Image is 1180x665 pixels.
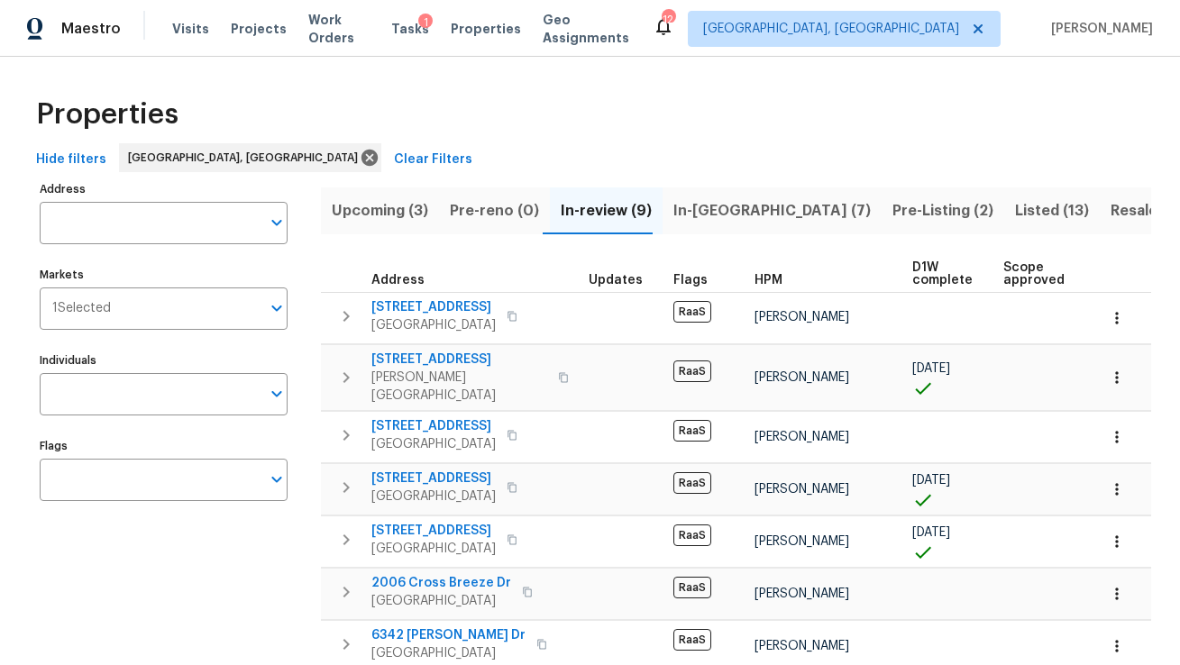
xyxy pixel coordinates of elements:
[892,198,993,223] span: Pre-Listing (2)
[371,626,526,644] span: 6342 [PERSON_NAME] Dr
[912,261,973,287] span: D1W complete
[40,269,288,280] label: Markets
[119,143,381,172] div: [GEOGRAPHIC_DATA], [GEOGRAPHIC_DATA]
[673,577,711,598] span: RaaS
[673,274,708,287] span: Flags
[418,14,433,32] div: 1
[755,588,849,600] span: [PERSON_NAME]
[172,20,209,38] span: Visits
[755,311,849,323] span: [PERSON_NAME]
[673,524,711,546] span: RaaS
[387,143,480,177] button: Clear Filters
[29,143,114,177] button: Hide filters
[40,184,288,195] label: Address
[912,362,950,375] span: [DATE]
[264,210,289,235] button: Open
[755,535,849,548] span: [PERSON_NAME]
[308,11,370,47] span: Work Orders
[371,316,496,334] span: [GEOGRAPHIC_DATA]
[703,20,959,38] span: [GEOGRAPHIC_DATA], [GEOGRAPHIC_DATA]
[394,149,472,171] span: Clear Filters
[589,274,643,287] span: Updates
[561,198,652,223] span: In-review (9)
[371,644,526,662] span: [GEOGRAPHIC_DATA]
[371,417,496,435] span: [STREET_ADDRESS]
[61,20,121,38] span: Maestro
[371,351,547,369] span: [STREET_ADDRESS]
[128,149,365,167] span: [GEOGRAPHIC_DATA], [GEOGRAPHIC_DATA]
[371,522,496,540] span: [STREET_ADDRESS]
[231,20,287,38] span: Projects
[673,198,871,223] span: In-[GEOGRAPHIC_DATA] (7)
[40,441,288,451] label: Flags
[673,472,711,494] span: RaaS
[673,360,711,382] span: RaaS
[1003,261,1065,287] span: Scope approved
[912,526,950,539] span: [DATE]
[673,629,711,651] span: RaaS
[371,540,496,558] span: [GEOGRAPHIC_DATA]
[371,592,511,610] span: [GEOGRAPHIC_DATA]
[673,301,711,323] span: RaaS
[264,381,289,406] button: Open
[1015,198,1089,223] span: Listed (13)
[371,369,547,405] span: [PERSON_NAME][GEOGRAPHIC_DATA]
[543,11,631,47] span: Geo Assignments
[371,274,425,287] span: Address
[755,431,849,443] span: [PERSON_NAME]
[673,420,711,442] span: RaaS
[36,105,178,123] span: Properties
[371,469,496,487] span: [STREET_ADDRESS]
[1044,20,1153,38] span: [PERSON_NAME]
[371,298,496,316] span: [STREET_ADDRESS]
[755,483,849,496] span: [PERSON_NAME]
[755,274,782,287] span: HPM
[264,467,289,492] button: Open
[450,198,539,223] span: Pre-reno (0)
[371,574,511,592] span: 2006 Cross Breeze Dr
[264,296,289,321] button: Open
[371,435,496,453] span: [GEOGRAPHIC_DATA]
[52,301,111,316] span: 1 Selected
[36,149,106,171] span: Hide filters
[755,640,849,652] span: [PERSON_NAME]
[662,11,674,29] div: 12
[755,371,849,384] span: [PERSON_NAME]
[371,487,496,506] span: [GEOGRAPHIC_DATA]
[912,474,950,487] span: [DATE]
[332,198,428,223] span: Upcoming (3)
[391,23,429,35] span: Tasks
[40,355,288,366] label: Individuals
[451,20,521,38] span: Properties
